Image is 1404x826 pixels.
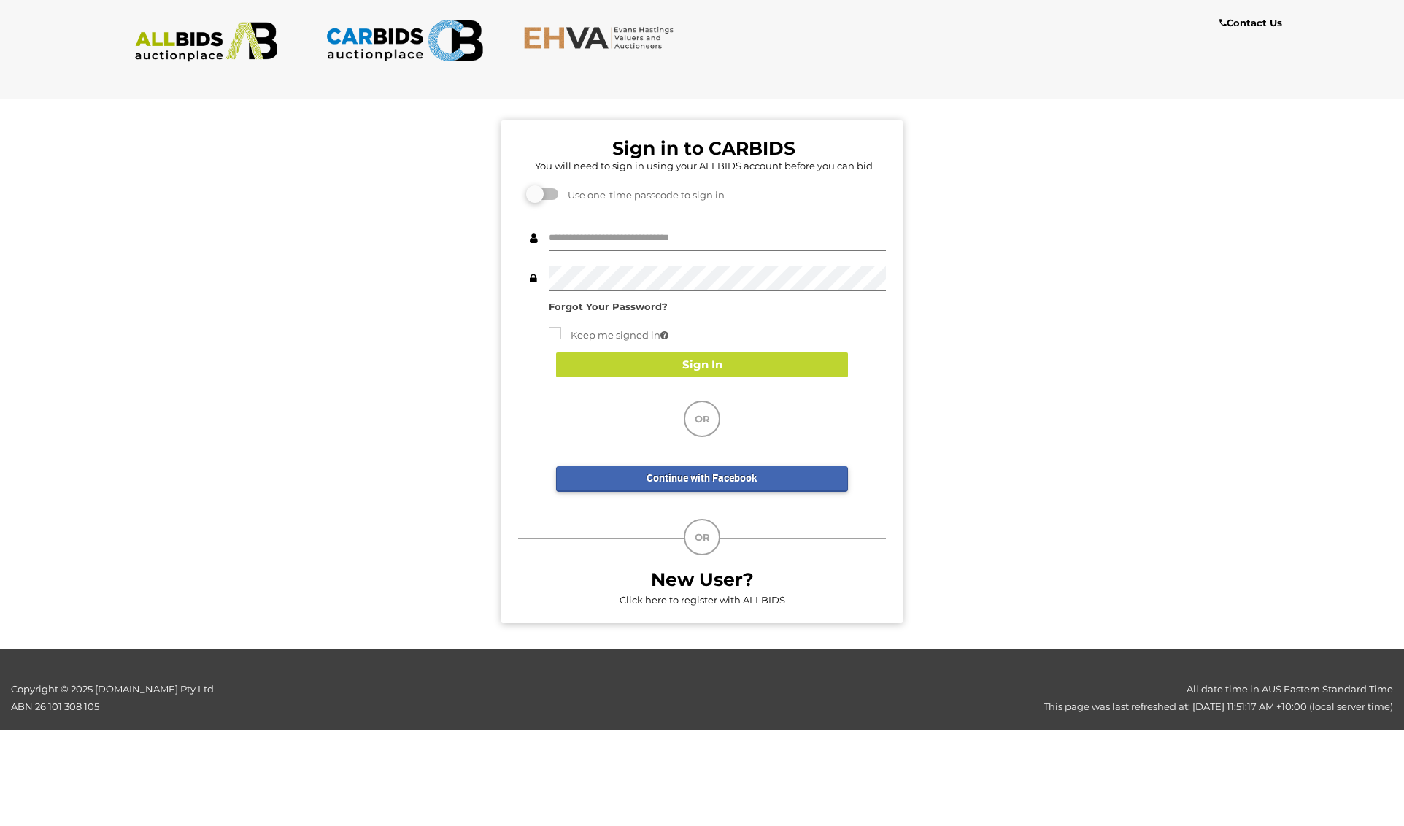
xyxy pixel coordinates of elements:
img: EHVA.com.au [523,26,682,50]
b: New User? [651,568,754,590]
h5: You will need to sign in using your ALLBIDS account before you can bid [522,161,886,171]
span: Use one-time passcode to sign in [560,189,725,201]
div: OR [684,519,720,555]
a: Forgot Your Password? [549,301,668,312]
b: Sign in to CARBIDS [612,137,795,159]
a: Continue with Facebook [556,466,848,492]
b: Contact Us [1219,17,1282,28]
img: ALLBIDS.com.au [127,22,285,62]
label: Keep me signed in [549,327,668,344]
button: Sign In [556,352,848,378]
a: Click here to register with ALLBIDS [620,594,785,606]
img: CARBIDS.com.au [325,15,484,66]
a: Contact Us [1219,15,1286,31]
div: OR [684,401,720,437]
div: All date time in AUS Eastern Standard Time This page was last refreshed at: [DATE] 11:51:17 AM +1... [351,681,1404,715]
